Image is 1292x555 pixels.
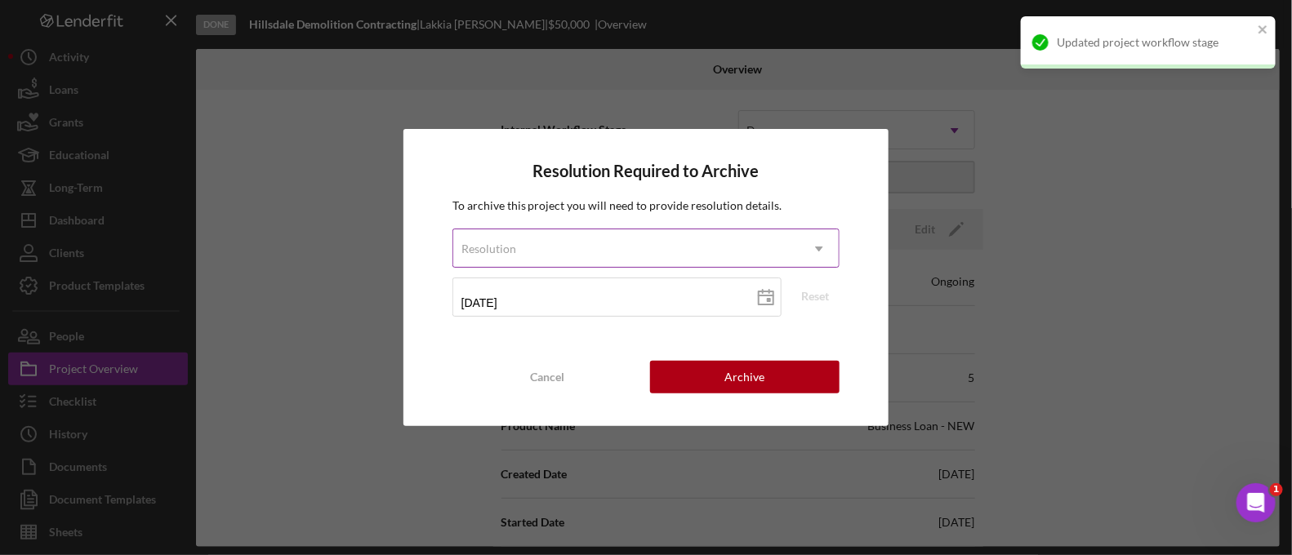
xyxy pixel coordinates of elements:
button: Cancel [452,361,642,393]
div: Reset [801,284,829,309]
button: Reset [791,284,840,309]
h4: Resolution Required to Archive [452,162,840,180]
div: Resolution [461,242,516,255]
div: Cancel [530,361,564,393]
p: To archive this project you will need to provide resolution details. [452,197,840,215]
iframe: Intercom live chat [1236,483,1276,522]
button: close [1258,23,1269,38]
div: Archive [725,361,765,393]
span: 1 [1270,483,1283,496]
button: Archive [650,361,840,393]
div: Updated project workflow stage [1057,36,1253,49]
